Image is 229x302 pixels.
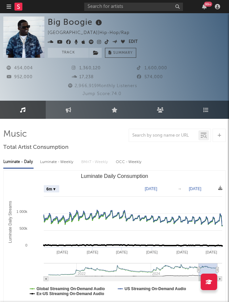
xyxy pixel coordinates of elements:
[116,156,142,168] div: OCC - Weekly
[189,186,201,191] text: [DATE]
[137,66,167,70] span: 1,600,000
[125,286,186,291] text: US Streaming On-Demand Audio
[7,75,33,79] span: 952,000
[72,66,101,70] span: 1,360,120
[129,133,198,138] input: Search by song name or URL
[202,4,207,9] button: 99+
[176,250,188,254] text: [DATE]
[113,51,133,55] span: Summary
[204,2,212,7] div: 99 +
[146,250,158,254] text: [DATE]
[48,29,137,37] div: [GEOGRAPHIC_DATA] | Hip-Hop/Rap
[206,250,217,254] text: [DATE]
[116,250,128,254] text: [DATE]
[84,3,183,11] input: Search for artists
[178,186,182,191] text: →
[48,48,89,58] button: Track
[3,156,34,168] div: Luminate - Daily
[145,186,157,191] text: [DATE]
[19,226,27,230] text: 500k
[37,291,104,296] text: Ex-US Streaming On-Demand Audio
[40,156,75,168] div: Luminate - Weekly
[129,38,138,46] button: Edit
[83,92,121,96] span: Jump Score: 74.0
[81,173,148,179] text: Luminate Daily Consumption
[3,144,68,151] span: Total Artist Consumption
[67,84,137,88] span: 2,966,919 Monthly Listeners
[7,66,33,70] span: 454,004
[8,201,13,243] text: Luminate Daily Streams
[137,75,163,79] span: 574,000
[57,250,68,254] text: [DATE]
[105,48,136,58] button: Summary
[37,286,105,291] text: Global Streaming On-Demand Audio
[87,250,98,254] text: [DATE]
[16,210,28,214] text: 1 000k
[25,243,27,247] text: 0
[48,17,104,27] div: Big Boogie
[72,75,94,79] span: 17,238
